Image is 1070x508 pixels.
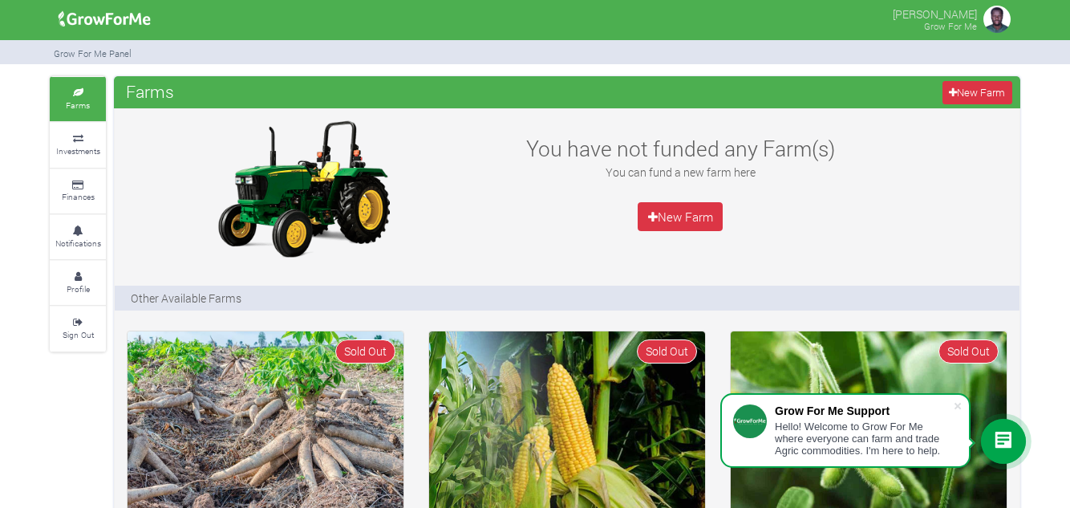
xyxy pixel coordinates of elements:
[54,47,132,59] small: Grow For Me Panel
[50,215,106,259] a: Notifications
[893,3,977,22] p: [PERSON_NAME]
[335,339,395,363] span: Sold Out
[66,100,90,111] small: Farms
[938,339,999,363] span: Sold Out
[56,145,100,156] small: Investments
[122,75,178,108] span: Farms
[924,20,977,32] small: Grow For Me
[506,136,854,161] h3: You have not funded any Farm(s)
[981,3,1013,35] img: growforme image
[53,3,156,35] img: growforme image
[50,77,106,121] a: Farms
[775,404,953,417] div: Grow For Me Support
[775,421,953,457] div: Hello! Welcome to Grow For Me where everyone can farm and trade Agric commodities. I'm here to help.
[50,261,106,305] a: Profile
[942,81,1012,104] a: New Farm
[203,116,403,261] img: growforme image
[637,339,697,363] span: Sold Out
[62,191,95,202] small: Finances
[50,123,106,167] a: Investments
[638,202,723,231] a: New Farm
[50,307,106,351] a: Sign Out
[506,164,854,181] p: You can fund a new farm here
[55,238,101,249] small: Notifications
[67,283,90,295] small: Profile
[131,290,241,307] p: Other Available Farms
[50,169,106,213] a: Finances
[63,329,94,340] small: Sign Out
